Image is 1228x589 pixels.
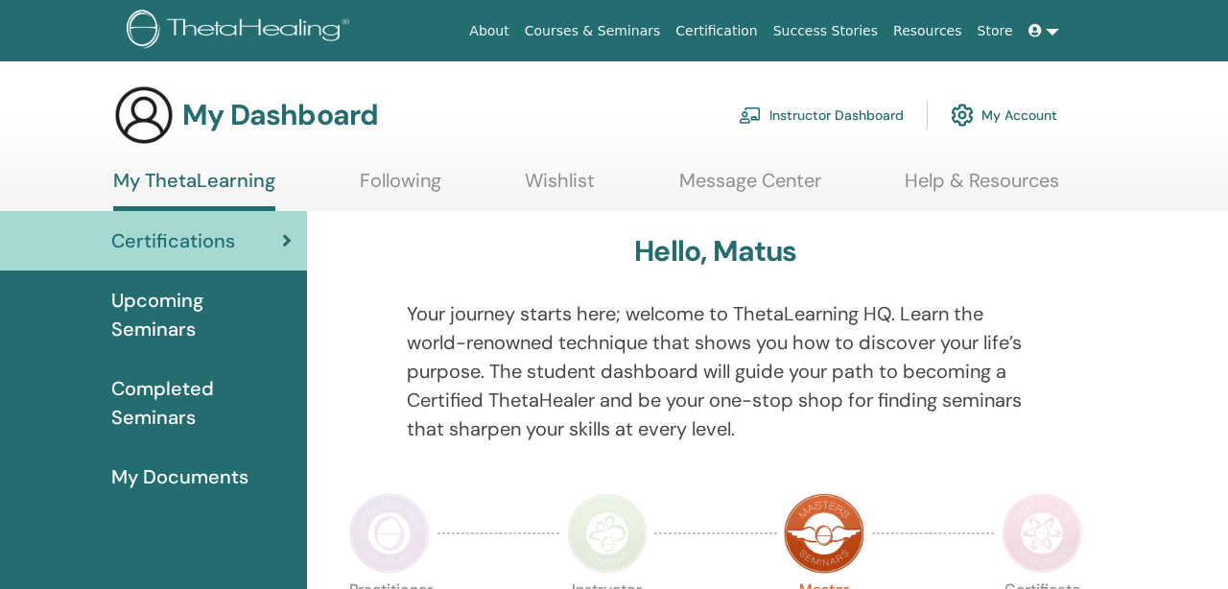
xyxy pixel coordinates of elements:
img: cog.svg [951,99,974,131]
img: logo.png [127,10,356,53]
a: Resources [886,13,970,49]
a: Following [360,169,441,206]
a: Store [970,13,1021,49]
img: generic-user-icon.jpg [113,84,175,146]
img: Master [784,493,864,574]
img: Instructor [567,493,648,574]
span: My Documents [111,462,248,491]
a: Instructor Dashboard [739,94,904,136]
a: Success Stories [766,13,886,49]
img: Practitioner [349,493,430,574]
a: Wishlist [525,169,595,206]
img: Certificate of Science [1002,493,1082,574]
a: My ThetaLearning [113,169,275,211]
a: Courses & Seminars [517,13,669,49]
span: Certifications [111,226,235,255]
a: Message Center [679,169,821,206]
span: Completed Seminars [111,374,292,432]
img: chalkboard-teacher.svg [739,106,762,124]
a: Certification [668,13,765,49]
a: Help & Resources [905,169,1059,206]
span: Upcoming Seminars [111,286,292,343]
a: My Account [951,94,1057,136]
p: Your journey starts here; welcome to ThetaLearning HQ. Learn the world-renowned technique that sh... [407,299,1026,443]
h3: My Dashboard [182,98,378,132]
a: About [461,13,516,49]
h3: Hello, Matus [634,234,796,269]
